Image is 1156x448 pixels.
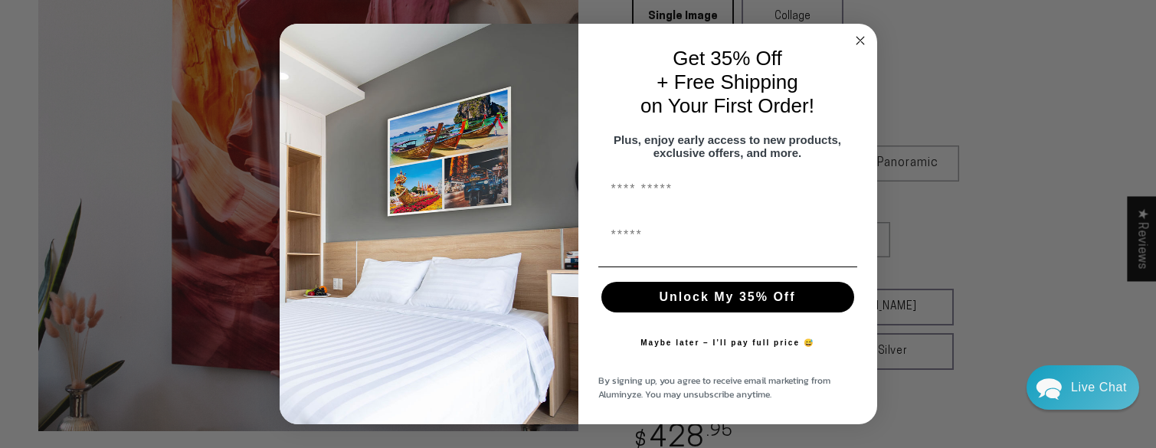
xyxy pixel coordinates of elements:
[851,31,869,50] button: Close dialog
[640,94,814,117] span: on Your First Order!
[673,47,782,70] span: Get 35% Off
[280,24,578,425] img: 728e4f65-7e6c-44e2-b7d1-0292a396982f.jpeg
[657,70,797,93] span: + Free Shipping
[601,282,854,312] button: Unlock My 35% Off
[1071,365,1127,410] div: Contact Us Directly
[614,133,841,159] span: Plus, enjoy early access to new products, exclusive offers, and more.
[1027,365,1139,410] div: Chat widget toggle
[633,328,822,358] button: Maybe later – I’ll pay full price 😅
[598,374,830,401] span: By signing up, you agree to receive email marketing from Aluminyze. You may unsubscribe anytime.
